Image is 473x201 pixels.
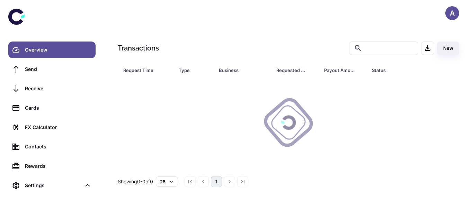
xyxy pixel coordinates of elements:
div: Status [372,65,421,75]
span: Request Time [123,65,170,75]
a: FX Calculator [8,119,96,136]
h1: Transactions [118,43,159,53]
a: Contacts [8,138,96,155]
button: page 1 [211,176,222,187]
div: Receive [25,85,91,92]
span: Requested Amount [276,65,316,75]
div: Send [25,65,91,73]
a: Rewards [8,158,96,174]
nav: pagination navigation [184,176,249,187]
p: Showing 0-0 of 0 [118,178,153,185]
div: Rewards [25,162,91,170]
a: Send [8,61,96,77]
div: Payout Amount [324,65,355,75]
div: Request Time [123,65,161,75]
div: Settings [8,177,96,194]
div: Requested Amount [276,65,307,75]
span: Payout Amount [324,65,364,75]
span: Type [179,65,211,75]
button: New [437,42,459,55]
div: Settings [25,182,81,189]
a: Cards [8,100,96,116]
button: A [445,6,459,20]
a: Receive [8,80,96,97]
button: 25 [156,176,178,187]
a: Overview [8,42,96,58]
div: Contacts [25,143,91,150]
div: Type [179,65,202,75]
span: Status [372,65,430,75]
div: FX Calculator [25,124,91,131]
div: Cards [25,104,91,112]
div: Overview [25,46,91,54]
